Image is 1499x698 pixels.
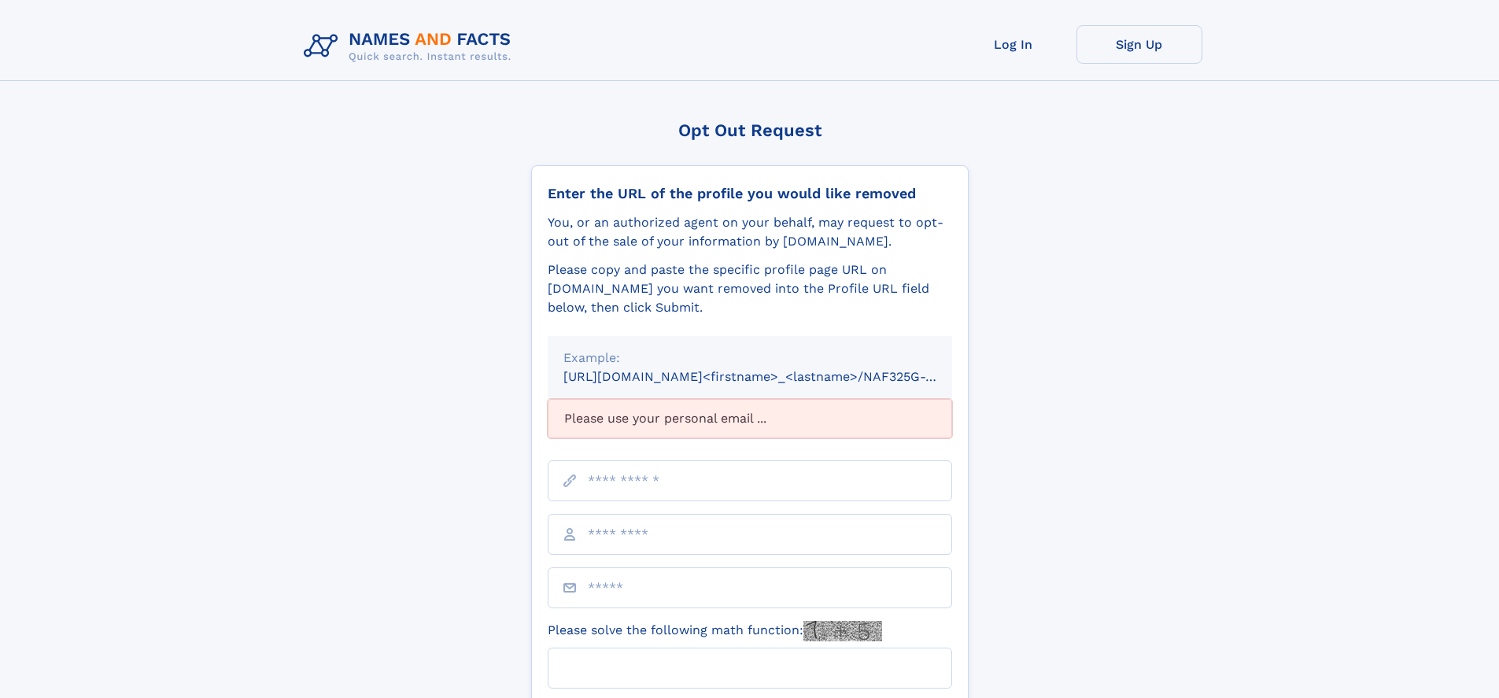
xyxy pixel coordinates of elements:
div: Opt Out Request [531,120,969,140]
a: Log In [951,25,1076,64]
div: You, or an authorized agent on your behalf, may request to opt-out of the sale of your informatio... [548,213,952,251]
div: Please copy and paste the specific profile page URL on [DOMAIN_NAME] you want removed into the Pr... [548,260,952,317]
div: Example: [563,349,936,367]
label: Please solve the following math function: [548,621,882,641]
img: Logo Names and Facts [297,25,524,68]
a: Sign Up [1076,25,1202,64]
div: Please use your personal email ... [548,399,952,438]
small: [URL][DOMAIN_NAME]<firstname>_<lastname>/NAF325G-xxxxxxxx [563,369,982,384]
div: Enter the URL of the profile you would like removed [548,185,952,202]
